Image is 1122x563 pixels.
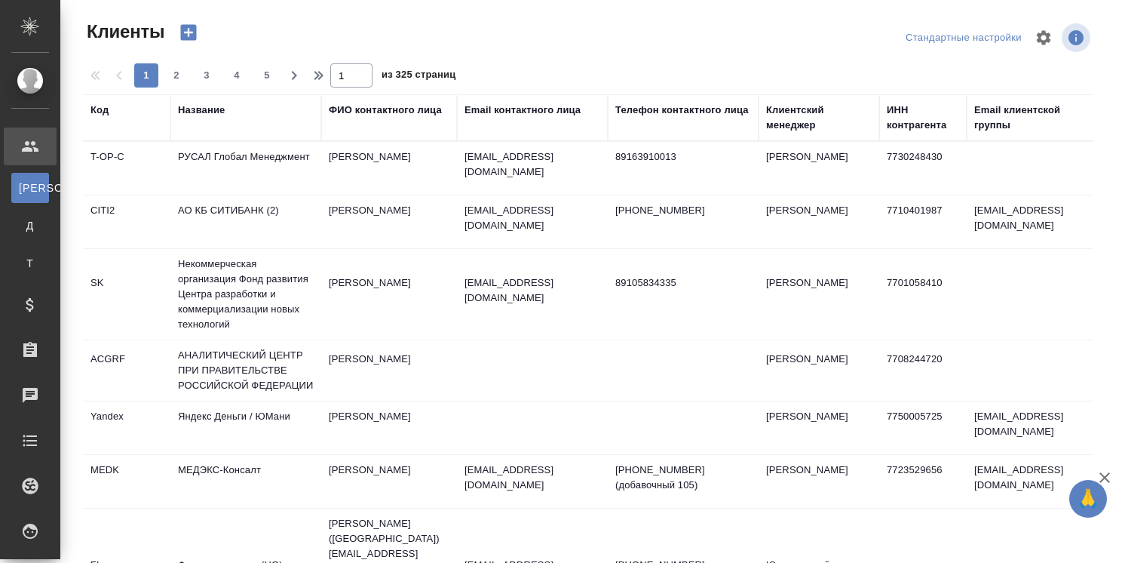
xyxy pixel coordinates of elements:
[255,68,279,83] span: 5
[759,195,879,248] td: [PERSON_NAME]
[321,142,457,195] td: [PERSON_NAME]
[967,401,1102,454] td: [EMAIL_ADDRESS][DOMAIN_NAME]
[225,68,249,83] span: 4
[615,203,751,218] p: [PHONE_NUMBER]
[615,103,749,118] div: Телефон контактного лица
[83,268,170,321] td: SK
[766,103,872,133] div: Клиентский менеджер
[170,249,321,340] td: Некоммерческая организация Фонд развития Центра разработки и коммерциализации новых технологий
[1075,483,1101,515] span: 🙏
[464,103,581,118] div: Email контактного лица
[615,149,751,165] p: 89163910013
[170,20,207,45] button: Создать
[11,248,49,278] a: Т
[195,63,219,88] button: 3
[83,344,170,397] td: ACGRF
[464,275,600,306] p: [EMAIL_ADDRESS][DOMAIN_NAME]
[879,142,967,195] td: 7730248430
[1069,480,1107,518] button: 🙏
[90,103,109,118] div: Код
[83,195,170,248] td: CITI2
[164,68,189,83] span: 2
[19,218,41,233] span: Д
[321,195,457,248] td: [PERSON_NAME]
[11,211,49,241] a: Д
[887,103,959,133] div: ИНН контрагента
[321,268,457,321] td: [PERSON_NAME]
[615,463,751,493] p: [PHONE_NUMBER] (добавочный 105)
[967,455,1102,508] td: [EMAIL_ADDRESS][DOMAIN_NAME]
[879,344,967,397] td: 7708244720
[225,63,249,88] button: 4
[321,401,457,454] td: [PERSON_NAME]
[879,401,967,454] td: 7750005725
[11,173,49,203] a: [PERSON_NAME]
[170,401,321,454] td: Яндекс Деньги / ЮМани
[464,203,600,233] p: [EMAIL_ADDRESS][DOMAIN_NAME]
[759,344,879,397] td: [PERSON_NAME]
[321,344,457,397] td: [PERSON_NAME]
[83,455,170,508] td: MEDK
[879,455,967,508] td: 7723529656
[464,463,600,493] p: [EMAIL_ADDRESS][DOMAIN_NAME]
[879,268,967,321] td: 7701058410
[759,455,879,508] td: [PERSON_NAME]
[195,68,219,83] span: 3
[879,195,967,248] td: 7710401987
[1025,20,1062,56] span: Настроить таблицу
[19,180,41,195] span: [PERSON_NAME]
[967,195,1102,248] td: [EMAIL_ADDRESS][DOMAIN_NAME]
[615,275,751,291] p: 89105834335
[170,195,321,248] td: АО КБ СИТИБАНК (2)
[170,455,321,508] td: МЕДЭКС-Консалт
[382,66,455,88] span: из 325 страниц
[321,455,457,508] td: [PERSON_NAME]
[329,103,442,118] div: ФИО контактного лица
[902,26,1025,50] div: split button
[170,340,321,401] td: АНАЛИТИЧЕСКИЙ ЦЕНТР ПРИ ПРАВИТЕЛЬСТВЕ РОССИЙСКОЙ ФЕДЕРАЦИИ
[759,401,879,454] td: [PERSON_NAME]
[170,142,321,195] td: РУСАЛ Глобал Менеджмент
[759,142,879,195] td: [PERSON_NAME]
[974,103,1095,133] div: Email клиентской группы
[1062,23,1093,52] span: Посмотреть информацию
[83,142,170,195] td: T-OP-C
[83,20,164,44] span: Клиенты
[164,63,189,88] button: 2
[83,401,170,454] td: Yandex
[464,149,600,180] p: [EMAIL_ADDRESS][DOMAIN_NAME]
[255,63,279,88] button: 5
[759,268,879,321] td: [PERSON_NAME]
[178,103,225,118] div: Название
[19,256,41,271] span: Т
